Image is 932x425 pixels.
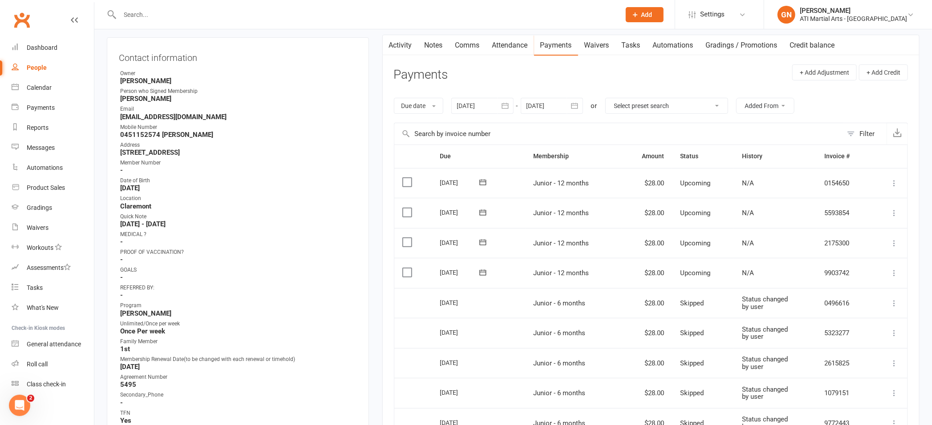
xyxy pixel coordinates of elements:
[27,144,55,151] div: Messages
[591,100,597,111] div: or
[12,238,94,258] a: Workouts
[817,378,872,408] td: 1079151
[27,264,71,271] div: Assessments
[120,95,357,103] strong: [PERSON_NAME]
[120,417,357,425] strong: Yes
[120,409,357,417] div: TFN
[120,220,357,228] strong: [DATE] - [DATE]
[120,309,357,317] strong: [PERSON_NAME]
[120,148,357,156] strong: [STREET_ADDRESS]
[440,265,481,279] div: [DATE]
[27,361,48,368] div: Roll call
[120,202,357,210] strong: Claremont
[534,269,589,277] span: Junior - 12 months
[27,184,65,191] div: Product Sales
[27,224,49,231] div: Waivers
[120,320,357,328] div: Unlimited/Once per week
[120,345,357,353] strong: 1st
[621,258,673,288] td: $28.00
[736,98,794,114] button: Added From
[27,244,53,251] div: Workouts
[817,288,872,318] td: 0496616
[534,209,589,217] span: Junior - 12 months
[817,348,872,378] td: 2615825
[672,145,734,168] th: Status
[120,381,357,389] strong: 5495
[12,98,94,118] a: Payments
[120,87,357,96] div: Person who Signed Membership
[578,35,616,56] a: Waivers
[120,176,357,185] div: Date of Birth
[120,327,357,335] strong: Once Per week
[680,179,710,187] span: Upcoming
[792,64,857,80] button: + Add Adjustment
[440,205,481,219] div: [DATE]
[12,178,94,198] a: Product Sales
[120,212,357,221] div: Quick Note
[734,145,817,168] th: History
[27,341,81,348] div: General attendance
[12,198,94,218] a: Gradings
[742,355,788,371] span: Status changed by user
[641,11,652,18] span: Add
[120,230,357,239] div: MEDICAL ?
[120,256,357,264] strong: -
[449,35,486,56] a: Comms
[680,389,704,397] span: Skipped
[120,184,357,192] strong: [DATE]
[534,35,578,56] a: Payments
[817,168,872,198] td: 0154650
[440,296,481,309] div: [DATE]
[12,298,94,318] a: What's New
[534,179,589,187] span: Junior - 12 months
[621,378,673,408] td: $28.00
[680,239,710,247] span: Upcoming
[120,291,357,299] strong: -
[526,145,621,168] th: Membership
[742,385,788,401] span: Status changed by user
[440,236,481,249] div: [DATE]
[440,356,481,369] div: [DATE]
[621,348,673,378] td: $28.00
[680,359,704,367] span: Skipped
[534,329,586,337] span: Junior - 6 months
[12,78,94,98] a: Calendar
[27,284,43,291] div: Tasks
[12,158,94,178] a: Automations
[817,145,872,168] th: Invoice #
[119,49,357,63] h3: Contact information
[621,228,673,258] td: $28.00
[432,145,526,168] th: Due
[12,138,94,158] a: Messages
[383,35,418,56] a: Activity
[680,209,710,217] span: Upcoming
[440,325,481,339] div: [DATE]
[27,204,52,211] div: Gradings
[680,269,710,277] span: Upcoming
[12,118,94,138] a: Reports
[742,179,754,187] span: N/A
[817,228,872,258] td: 2175300
[394,123,843,144] input: Search by invoice number
[27,164,63,171] div: Automations
[843,123,887,144] button: Filter
[27,395,34,402] span: 2
[621,198,673,228] td: $28.00
[859,64,908,80] button: + Add Credit
[120,399,357,407] strong: -
[120,337,357,346] div: Family Member
[9,395,30,416] iframe: Intercom live chat
[120,131,357,139] strong: 0451152574 [PERSON_NAME]
[817,258,872,288] td: 9903742
[626,7,664,22] button: Add
[784,35,841,56] a: Credit balance
[120,355,357,364] div: Membership Renewal Date(to be changed with each renewal or timehold)
[742,295,788,311] span: Status changed by user
[12,218,94,238] a: Waivers
[859,128,875,139] div: Filter
[120,238,357,246] strong: -
[27,124,49,131] div: Reports
[12,374,94,394] a: Class kiosk mode
[12,354,94,374] a: Roll call
[742,239,754,247] span: N/A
